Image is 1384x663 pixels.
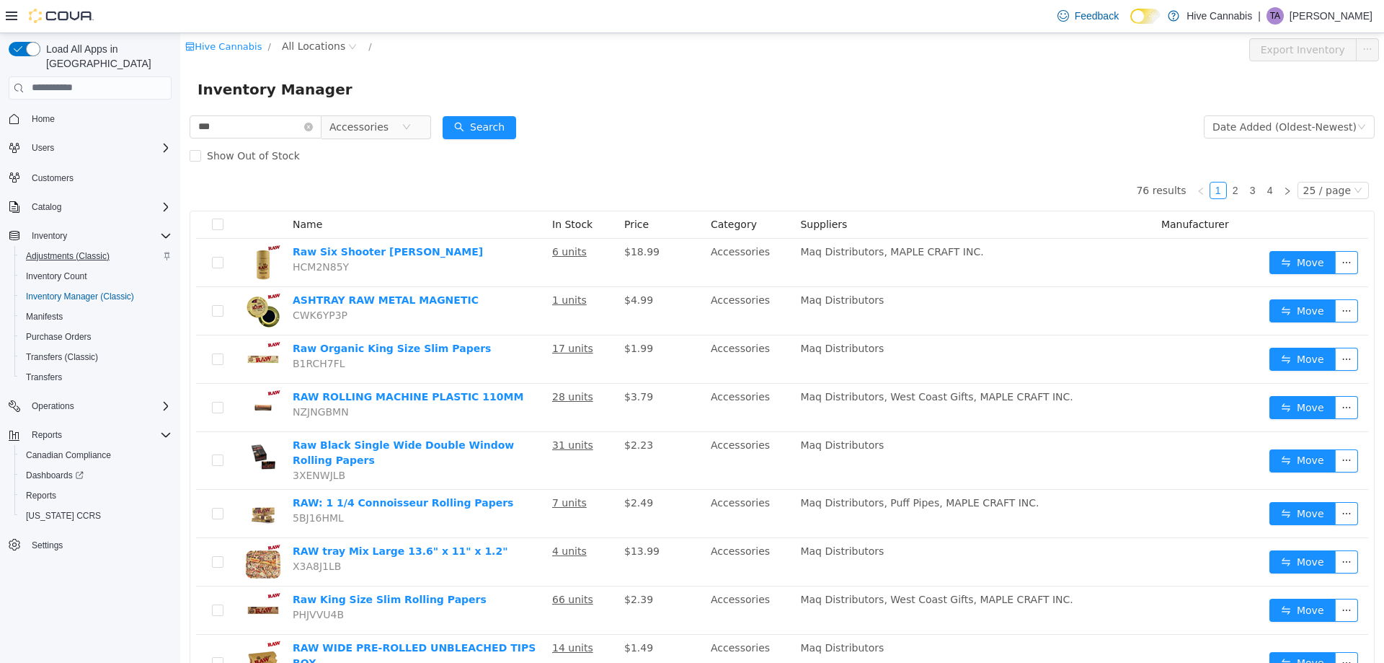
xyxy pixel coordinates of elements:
[1012,149,1029,166] li: Previous Page
[112,406,334,433] a: Raw Black Single Wide Double Window Rolling Papers
[1089,566,1155,589] button: icon: swapMove
[65,260,101,296] img: ASHTRAY RAW METAL MAGNETIC hero shot
[14,465,177,486] a: Dashboards
[20,247,172,265] span: Adjustments (Classic)
[20,247,115,265] a: Adjustments (Classic)
[26,490,56,501] span: Reports
[14,506,177,526] button: [US_STATE] CCRS
[620,185,667,197] span: Suppliers
[1155,416,1178,439] button: icon: ellipsis
[112,373,169,385] span: NZJNGBMN
[525,351,614,399] td: Accessories
[87,8,90,19] span: /
[372,406,413,418] u: 31 units
[525,302,614,351] td: Accessories
[620,561,892,572] span: Maq Distributors, West Coast Gifts, MAPLE CRAFT INC.
[525,254,614,302] td: Accessories
[444,358,473,369] span: $3.79
[372,185,412,197] span: In Stock
[26,110,61,128] a: Home
[32,113,55,125] span: Home
[26,250,110,262] span: Adjustments (Classic)
[20,369,172,386] span: Transfers
[26,110,172,128] span: Home
[444,309,473,321] span: $1.99
[20,487,172,504] span: Reports
[444,213,479,224] span: $18.99
[32,540,63,551] span: Settings
[65,559,101,595] img: Raw King Size Slim Rolling Papers hero shot
[20,328,172,346] span: Purchase Orders
[3,167,177,188] button: Customers
[620,406,704,418] span: Maq Distributors
[112,325,165,336] span: B1RCH7FL
[3,396,177,416] button: Operations
[14,307,177,327] button: Manifests
[112,479,164,491] span: 5BJ16HML
[372,561,413,572] u: 66 units
[14,347,177,367] button: Transfers (Classic)
[26,449,111,461] span: Canadian Compliance
[372,358,413,369] u: 28 units
[26,291,134,302] span: Inventory Manager (Classic)
[372,609,413,620] u: 14 units
[372,261,407,273] u: 1 units
[14,486,177,506] button: Reports
[981,185,1049,197] span: Manufacturer
[65,511,101,547] img: RAW tray Mix Large 13.6" x 11" x 1.2" hero shot
[14,266,177,286] button: Inventory Count
[1089,416,1155,439] button: icon: swapMove
[112,213,303,224] a: Raw Six Shooter [PERSON_NAME]
[444,512,479,524] span: $13.99
[620,261,704,273] span: Maq Distributors
[65,607,101,644] img: RAW WIDE PRE-ROLLED UNBLEACHED TIPS BOX hero shot
[525,399,614,457] td: Accessories
[26,139,172,157] span: Users
[14,327,177,347] button: Purchase Orders
[1029,149,1047,166] li: 1
[1155,218,1178,241] button: icon: ellipsis
[112,358,343,369] a: RAW ROLLING MACHINE PLASTIC 110MM
[1155,315,1178,338] button: icon: ellipsis
[14,367,177,387] button: Transfers
[112,185,142,197] span: Name
[3,226,177,246] button: Inventory
[956,149,1006,166] li: 76 results
[1081,149,1099,166] li: 4
[1155,566,1178,589] button: icon: ellipsis
[26,227,172,245] span: Inventory
[3,108,177,129] button: Home
[1032,83,1176,105] div: Date Added (Oldest-Newest)
[444,261,473,273] span: $4.99
[444,609,473,620] span: $1.49
[26,536,172,554] span: Settings
[26,271,87,282] span: Inventory Count
[1069,5,1176,28] button: Export Inventory
[65,211,101,247] img: Raw Six Shooter Lean Cone Filler hero shot
[444,185,469,197] span: Price
[1016,154,1025,162] i: icon: left
[20,507,107,524] a: [US_STATE] CCRS
[26,372,62,383] span: Transfers
[112,576,164,587] span: PHJVVU4B
[620,309,704,321] span: Maq Distributors
[32,230,67,242] span: Inventory
[32,400,74,412] span: Operations
[21,117,125,128] span: Show Out of Stock
[1089,517,1155,540] button: icon: swapMove
[1052,1,1124,30] a: Feedback
[112,464,333,475] a: RAW: 1 1/4 Connoisseur Rolling Papers
[32,429,62,441] span: Reports
[1089,363,1155,386] button: icon: swapMove
[26,331,92,343] span: Purchase Orders
[26,398,172,415] span: Operations
[620,358,892,369] span: Maq Distributors, West Coast Gifts, MAPLE CRAFT INC.
[102,5,165,21] span: All Locations
[1065,149,1081,165] a: 3
[20,447,117,464] a: Canadian Compliance
[1099,149,1116,166] li: Next Page
[3,197,177,217] button: Catalog
[20,328,97,346] a: Purchase Orders
[65,356,101,392] img: RAW ROLLING MACHINE PLASTIC 110MM hero shot
[525,602,614,659] td: Accessories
